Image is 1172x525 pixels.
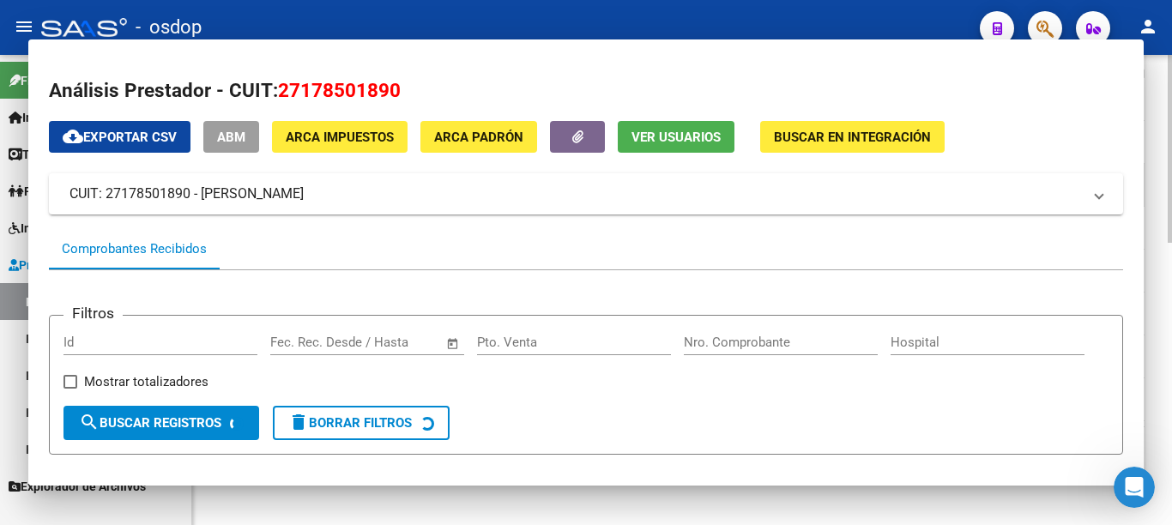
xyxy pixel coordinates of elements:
[217,130,245,145] span: ABM
[69,184,1082,204] mat-panel-title: CUIT: 27178501890 - [PERSON_NAME]
[9,108,52,127] span: Inicio
[63,126,83,147] mat-icon: cloud_download
[49,121,190,153] button: Exportar CSV
[9,145,75,164] span: Tesorería
[49,173,1123,214] mat-expansion-panel-header: CUIT: 27178501890 - [PERSON_NAME]
[49,76,1123,106] h2: Análisis Prestador - CUIT:
[1138,16,1158,37] mat-icon: person
[286,130,394,145] span: ARCA Impuestos
[203,121,259,153] button: ABM
[84,371,208,392] span: Mostrar totalizadores
[136,9,202,46] span: - osdop
[63,130,177,145] span: Exportar CSV
[62,239,207,259] div: Comprobantes Recibidos
[631,130,721,145] span: Ver Usuarios
[14,16,34,37] mat-icon: menu
[273,406,450,440] button: Borrar Filtros
[9,182,63,201] span: Padrón
[79,412,100,432] mat-icon: search
[434,130,523,145] span: ARCA Padrón
[355,335,438,350] input: Fecha fin
[63,406,259,440] button: Buscar Registros
[9,71,98,90] span: Firma Express
[760,121,945,153] button: Buscar en Integración
[63,302,123,324] h3: Filtros
[420,121,537,153] button: ARCA Padrón
[444,334,463,353] button: Open calendar
[9,219,167,238] span: Integración (discapacidad)
[288,412,309,432] mat-icon: delete
[270,335,340,350] input: Fecha inicio
[9,256,165,275] span: Prestadores / Proveedores
[288,415,412,431] span: Borrar Filtros
[774,130,931,145] span: Buscar en Integración
[1114,467,1155,508] iframe: Intercom live chat
[79,415,221,431] span: Buscar Registros
[272,121,408,153] button: ARCA Impuestos
[9,477,146,496] span: Explorador de Archivos
[278,79,401,101] span: 27178501890
[618,121,734,153] button: Ver Usuarios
